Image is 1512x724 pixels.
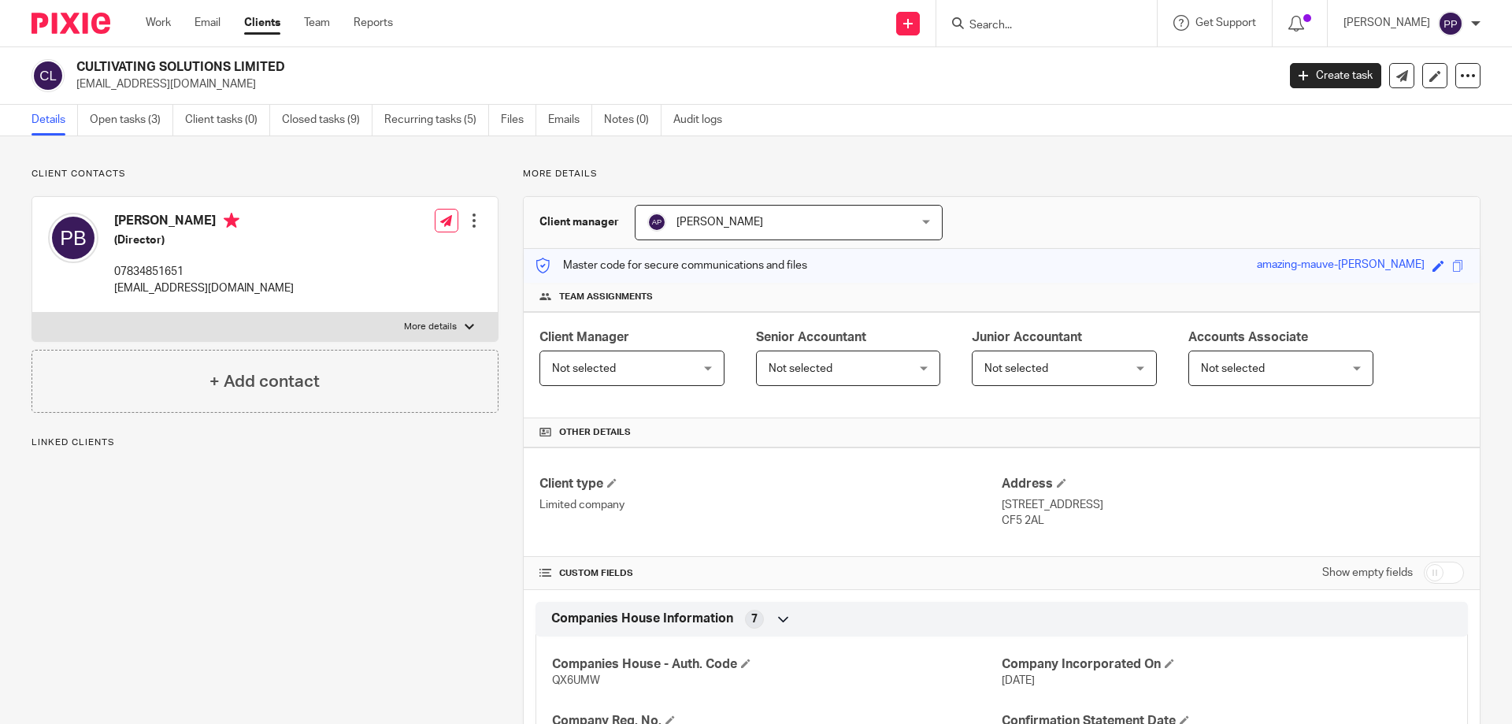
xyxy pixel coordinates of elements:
[185,105,270,136] a: Client tasks (0)
[304,15,330,31] a: Team
[384,105,489,136] a: Recurring tasks (5)
[354,15,393,31] a: Reports
[48,213,98,263] img: svg%3E
[76,59,1028,76] h2: CULTIVATING SOLUTIONS LIMITED
[195,15,220,31] a: Email
[1002,656,1451,673] h4: Company Incorporated On
[1002,675,1035,686] span: [DATE]
[1002,513,1464,529] p: CF5 2AL
[968,19,1110,33] input: Search
[647,213,666,232] img: svg%3E
[1290,63,1381,88] a: Create task
[114,213,294,232] h4: [PERSON_NAME]
[90,105,173,136] a: Open tasks (3)
[552,656,1002,673] h4: Companies House - Auth. Code
[539,497,1002,513] p: Limited company
[551,611,733,627] span: Companies House Information
[673,105,734,136] a: Audit logs
[114,280,294,296] p: [EMAIL_ADDRESS][DOMAIN_NAME]
[604,105,661,136] a: Notes (0)
[31,105,78,136] a: Details
[114,264,294,280] p: 07834851651
[756,331,866,343] span: Senior Accountant
[559,426,631,439] span: Other details
[523,168,1480,180] p: More details
[539,331,629,343] span: Client Manager
[972,331,1082,343] span: Junior Accountant
[552,675,600,686] span: QX6UMW
[751,611,758,627] span: 7
[1002,476,1464,492] h4: Address
[1322,565,1413,581] label: Show empty fields
[1343,15,1430,31] p: [PERSON_NAME]
[282,105,372,136] a: Closed tasks (9)
[31,168,498,180] p: Client contacts
[539,567,1002,580] h4: CUSTOM FIELDS
[1002,497,1464,513] p: [STREET_ADDRESS]
[676,217,763,228] span: [PERSON_NAME]
[552,363,616,374] span: Not selected
[114,232,294,248] h5: (Director)
[501,105,536,136] a: Files
[31,13,110,34] img: Pixie
[404,321,457,333] p: More details
[1195,17,1256,28] span: Get Support
[1257,257,1425,275] div: amazing-mauve-[PERSON_NAME]
[1188,331,1308,343] span: Accounts Associate
[769,363,832,374] span: Not selected
[244,15,280,31] a: Clients
[984,363,1048,374] span: Not selected
[548,105,592,136] a: Emails
[1438,11,1463,36] img: svg%3E
[209,369,320,394] h4: + Add contact
[31,59,65,92] img: svg%3E
[539,476,1002,492] h4: Client type
[535,258,807,273] p: Master code for secure communications and files
[539,214,619,230] h3: Client manager
[76,76,1266,92] p: [EMAIL_ADDRESS][DOMAIN_NAME]
[559,291,653,303] span: Team assignments
[224,213,239,228] i: Primary
[146,15,171,31] a: Work
[31,436,498,449] p: Linked clients
[1201,363,1265,374] span: Not selected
